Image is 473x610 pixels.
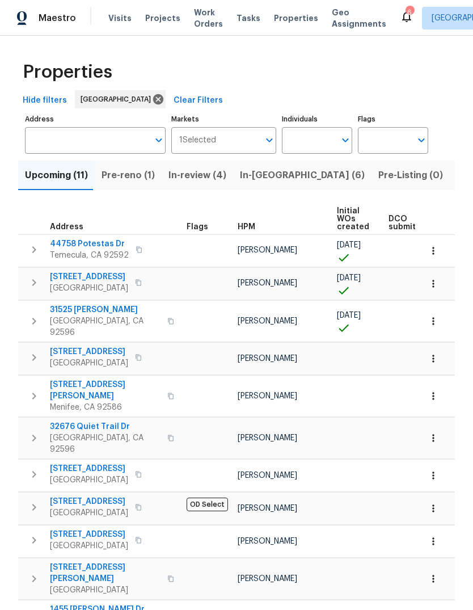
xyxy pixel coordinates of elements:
span: Temecula, CA 92592 [50,250,129,261]
span: In-[GEOGRAPHIC_DATA] (6) [240,167,365,183]
span: Maestro [39,12,76,24]
span: [GEOGRAPHIC_DATA], CA 92596 [50,315,161,338]
span: [PERSON_NAME] [238,575,297,583]
span: [STREET_ADDRESS] [50,529,128,540]
span: [PERSON_NAME] [238,472,297,479]
span: OD Select [187,498,228,511]
button: Clear Filters [169,90,227,111]
span: Clear Filters [174,94,223,108]
span: [DATE] [337,274,361,282]
span: [PERSON_NAME] [238,317,297,325]
span: [PERSON_NAME] [238,279,297,287]
span: Upcoming (11) [25,167,88,183]
button: Open [151,132,167,148]
button: Open [261,132,277,148]
button: Hide filters [18,90,71,111]
span: [GEOGRAPHIC_DATA] [50,357,128,369]
span: [STREET_ADDRESS][PERSON_NAME] [50,379,161,402]
span: [PERSON_NAME] [238,434,297,442]
span: Visits [108,12,132,24]
span: [PERSON_NAME] [238,392,297,400]
span: [STREET_ADDRESS] [50,271,128,283]
span: 31525 [PERSON_NAME] [50,304,161,315]
span: [STREET_ADDRESS] [50,496,128,507]
span: [PERSON_NAME] [238,504,297,512]
label: Markets [171,116,277,123]
span: In-review (4) [168,167,226,183]
span: Properties [23,66,112,78]
label: Individuals [282,116,352,123]
span: 1 Selected [179,136,216,145]
span: [STREET_ADDRESS][PERSON_NAME] [50,562,161,584]
span: [GEOGRAPHIC_DATA] [81,94,155,105]
span: Pre-Listing (0) [378,167,443,183]
span: [DATE] [337,241,361,249]
span: Hide filters [23,94,67,108]
span: Work Orders [194,7,223,30]
span: Initial WOs created [337,207,369,231]
span: [GEOGRAPHIC_DATA] [50,283,128,294]
span: Flags [187,223,208,231]
span: [GEOGRAPHIC_DATA] [50,540,128,552]
span: Address [50,223,83,231]
label: Address [25,116,166,123]
button: Open [413,132,429,148]
div: [GEOGRAPHIC_DATA] [75,90,166,108]
span: [STREET_ADDRESS] [50,463,128,474]
span: Tasks [236,14,260,22]
span: Pre-reno (1) [102,167,155,183]
span: Properties [274,12,318,24]
span: [GEOGRAPHIC_DATA] [50,584,161,596]
span: [GEOGRAPHIC_DATA] [50,474,128,486]
span: HPM [238,223,255,231]
div: 6 [406,7,413,18]
span: Projects [145,12,180,24]
span: DCO submitted [388,215,429,231]
span: [GEOGRAPHIC_DATA], CA 92596 [50,432,161,455]
span: [PERSON_NAME] [238,537,297,545]
span: Geo Assignments [332,7,386,30]
span: [STREET_ADDRESS] [50,346,128,357]
span: [DATE] [337,312,361,319]
span: [PERSON_NAME] [238,355,297,363]
span: Menifee, CA 92586 [50,402,161,413]
span: [GEOGRAPHIC_DATA] [50,507,128,519]
span: [PERSON_NAME] [238,246,297,254]
span: 32676 Quiet Trail Dr [50,421,161,432]
span: 44758 Potestas Dr [50,238,129,250]
label: Flags [358,116,428,123]
button: Open [337,132,353,148]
